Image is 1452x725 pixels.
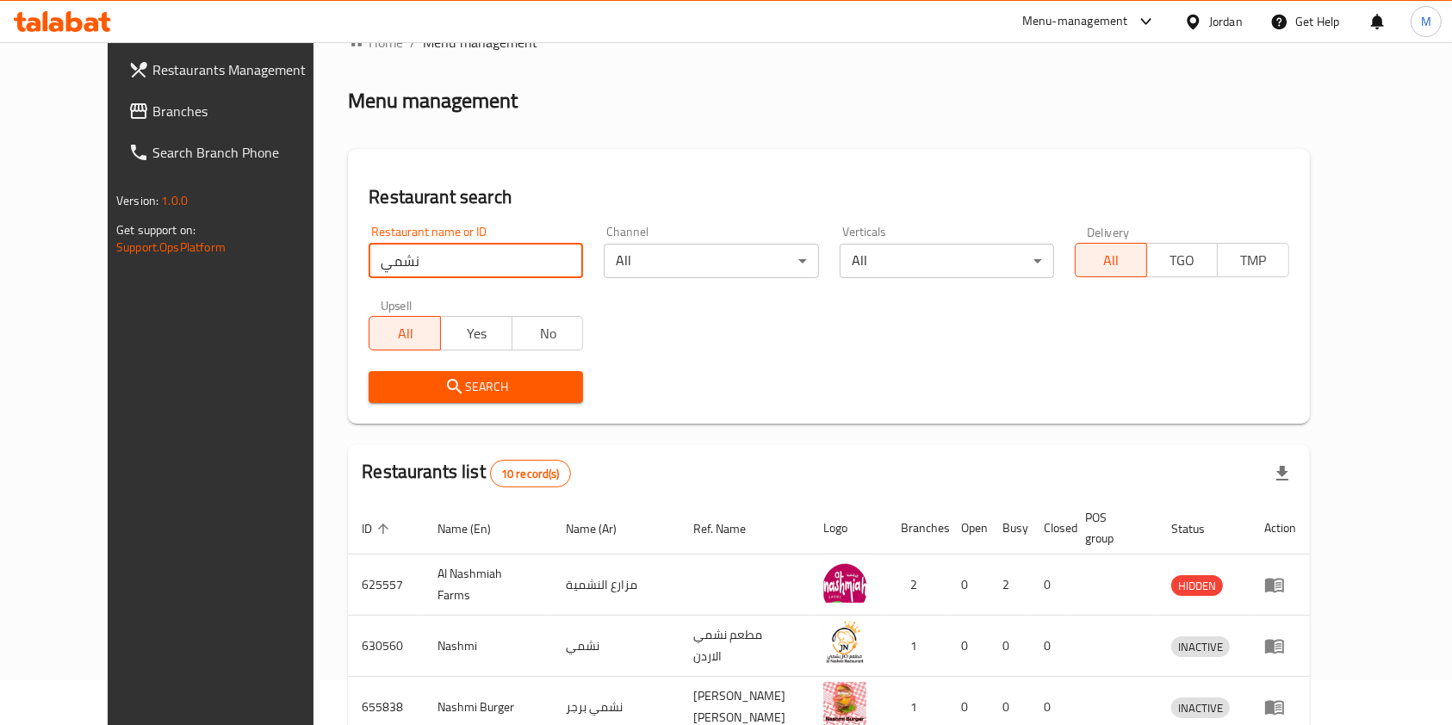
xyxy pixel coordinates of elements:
[1030,502,1071,555] th: Closed
[362,459,570,487] h2: Restaurants list
[382,376,569,398] span: Search
[1262,453,1303,494] div: Export file
[491,466,570,482] span: 10 record(s)
[1085,507,1137,548] span: POS group
[116,236,226,258] a: Support.OpsPlatform
[348,616,424,677] td: 630560
[115,132,351,173] a: Search Branch Phone
[1154,248,1212,273] span: TGO
[424,616,552,677] td: Nashmi
[1022,11,1128,32] div: Menu-management
[1087,226,1130,238] label: Delivery
[1171,637,1230,657] span: INACTIVE
[1264,635,1296,656] div: Menu
[1075,243,1147,277] button: All
[437,518,513,539] span: Name (En)
[1030,616,1071,677] td: 0
[552,555,679,616] td: مزارع النشمية
[152,59,337,80] span: Restaurants Management
[161,189,188,212] span: 1.0.0
[348,87,518,115] h2: Menu management
[1171,518,1227,539] span: Status
[989,555,1030,616] td: 2
[519,321,577,346] span: No
[369,244,583,278] input: Search for restaurant name or ID..
[369,184,1289,210] h2: Restaurant search
[410,32,416,53] li: /
[376,321,434,346] span: All
[423,32,537,53] span: Menu management
[152,142,337,163] span: Search Branch Phone
[1030,555,1071,616] td: 0
[369,316,441,350] button: All
[1171,576,1223,596] span: HIDDEN
[116,219,195,241] span: Get support on:
[490,460,571,487] div: Total records count
[1209,12,1243,31] div: Jordan
[1171,636,1230,657] div: INACTIVE
[348,555,424,616] td: 625557
[1171,575,1223,596] div: HIDDEN
[887,555,947,616] td: 2
[152,101,337,121] span: Branches
[369,371,583,403] button: Search
[1171,698,1230,718] span: INACTIVE
[947,616,989,677] td: 0
[989,616,1030,677] td: 0
[440,316,512,350] button: Yes
[810,502,887,555] th: Logo
[1264,697,1296,717] div: Menu
[1217,243,1289,277] button: TMP
[448,321,506,346] span: Yes
[381,299,413,311] label: Upsell
[115,49,351,90] a: Restaurants Management
[348,32,403,53] a: Home
[362,518,394,539] span: ID
[1421,12,1431,31] span: M
[680,616,810,677] td: مطعم نشمي الاردن
[115,90,351,132] a: Branches
[1264,574,1296,595] div: Menu
[947,502,989,555] th: Open
[1146,243,1219,277] button: TGO
[823,621,866,664] img: Nashmi
[887,616,947,677] td: 1
[840,244,1054,278] div: All
[1083,248,1140,273] span: All
[694,518,769,539] span: Ref. Name
[566,518,639,539] span: Name (Ar)
[823,682,866,725] img: Nashmi Burger
[989,502,1030,555] th: Busy
[424,555,552,616] td: Al Nashmiah Farms
[823,560,866,603] img: Al Nashmiah Farms
[887,502,947,555] th: Branches
[947,555,989,616] td: 0
[116,189,158,212] span: Version:
[604,244,818,278] div: All
[1250,502,1310,555] th: Action
[552,616,679,677] td: نشمي
[512,316,584,350] button: No
[1225,248,1282,273] span: TMP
